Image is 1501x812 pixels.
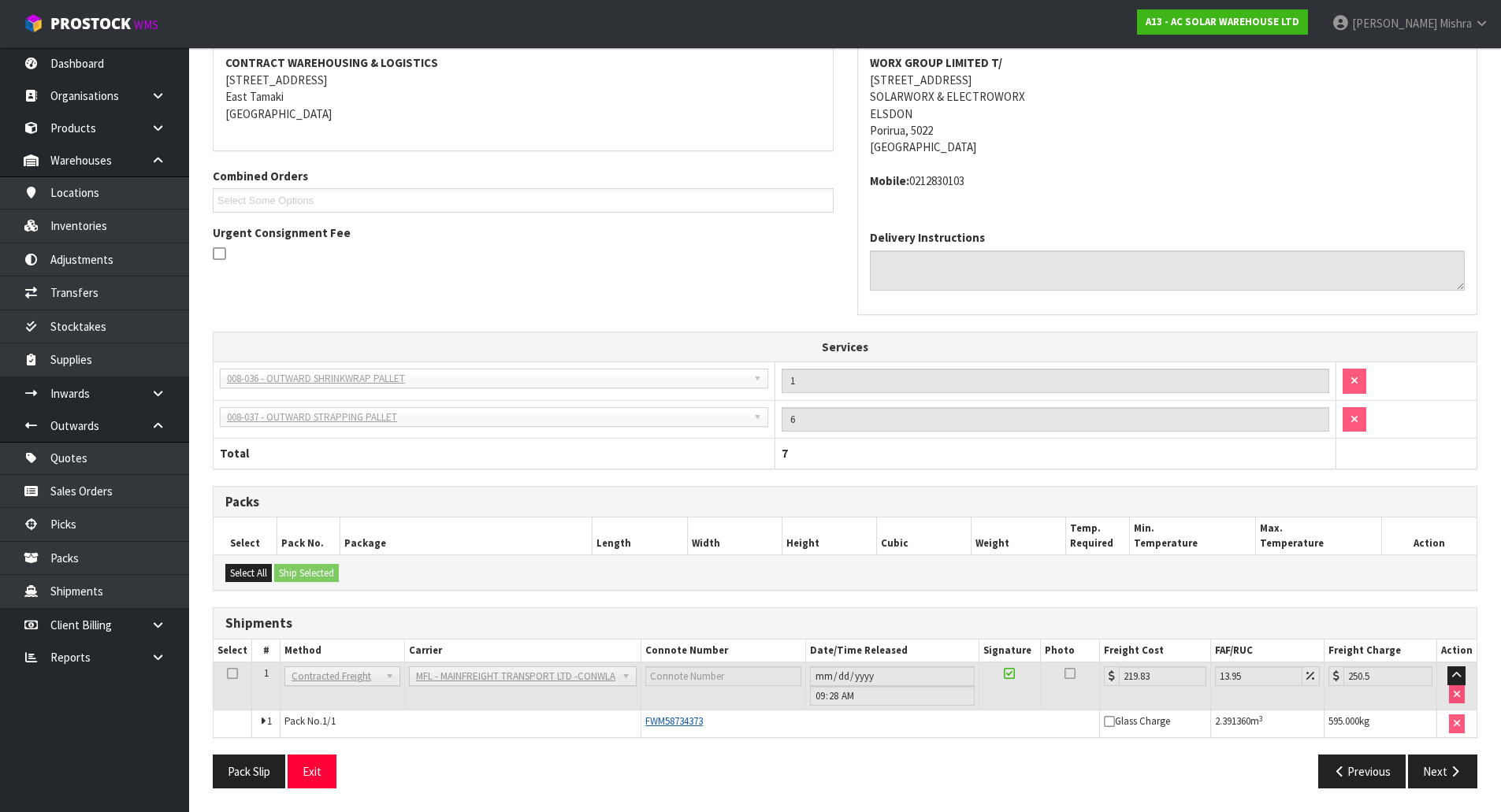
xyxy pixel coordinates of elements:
th: Min. Temperature [1129,517,1255,554]
span: 7 [782,446,788,461]
th: Total [214,439,775,469]
th: Carrier [405,640,641,662]
span: Mishra [1440,16,1472,31]
address: [STREET_ADDRESS] East Tamaki [GEOGRAPHIC_DATA] [225,54,821,122]
td: kg [1325,710,1437,737]
h3: Packs [225,495,1465,510]
th: Weight [972,517,1066,554]
input: Connote Number [645,666,801,686]
span: 008-036 - OUTWARD SHRINKWRAP PALLET [227,369,747,388]
strong: WORX GROUP LIMITED T/ [870,55,1002,70]
td: Pack No. [281,710,641,737]
span: Contracted Freight [292,667,379,686]
th: Package [340,517,593,554]
th: Select [214,640,252,662]
input: Freight Charge [1343,666,1432,686]
address: 0212830103 [870,172,1466,189]
span: MFL - MAINFREIGHT TRANSPORT LTD -CONWLA [416,667,615,686]
label: Delivery Instructions [870,229,985,246]
strong: mobile [870,173,909,188]
th: Max. Temperature [1255,517,1381,554]
th: Pack No. [277,517,340,554]
span: 1/1 [322,714,336,728]
sup: 3 [1259,714,1263,724]
th: Date/Time Released [805,640,979,662]
th: Width [687,517,782,554]
th: # [252,640,281,662]
a: FWM58734373 [645,714,703,728]
th: Height [782,517,876,554]
span: ProStock [50,13,131,34]
button: Pack Slip [213,755,285,788]
th: Method [281,640,405,662]
label: Urgent Consignment Fee [213,224,351,241]
button: Select All [225,564,272,583]
a: A13 - AC SOLAR WAREHOUSE LTD [1137,9,1308,35]
button: Exit [288,755,336,788]
input: Freight Cost [1119,666,1206,686]
th: Cubic [877,517,972,554]
span: 595.000 [1328,714,1359,728]
button: Next [1408,755,1477,788]
small: WMS [134,17,158,32]
th: Freight Charge [1325,640,1437,662]
span: Glass Charge [1104,714,1170,728]
th: Temp. Required [1066,517,1129,554]
th: Connote Number [641,640,805,662]
th: Action [1382,517,1477,554]
th: FAF/RUC [1211,640,1325,662]
th: Freight Cost [1099,640,1210,662]
span: [PERSON_NAME] [1352,16,1437,31]
th: Services [214,332,1477,362]
td: m [1211,710,1325,737]
span: 008-037 - OUTWARD STRAPPING PALLET [227,408,747,427]
label: Combined Orders [213,168,308,184]
th: Length [593,517,687,554]
input: Freight Adjustment [1215,666,1302,686]
strong: CONTRACT WAREHOUSING & LOGISTICS [225,55,438,70]
h3: Shipments [225,616,1465,631]
address: [STREET_ADDRESS] SOLARWORX & ELECTROWORX ELSDON Porirua, 5022 [GEOGRAPHIC_DATA] [870,54,1466,156]
span: 2.391360 [1215,714,1250,728]
span: 1 [264,666,269,680]
th: Action [1436,640,1477,662]
th: Photo [1041,640,1099,662]
strong: A13 - AC SOLAR WAREHOUSE LTD [1146,15,1299,28]
th: Signature [979,640,1041,662]
th: Select [214,517,277,554]
img: cube-alt.png [24,13,43,33]
button: Ship Selected [274,564,339,583]
button: Previous [1318,755,1406,788]
span: 1 [267,714,272,728]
